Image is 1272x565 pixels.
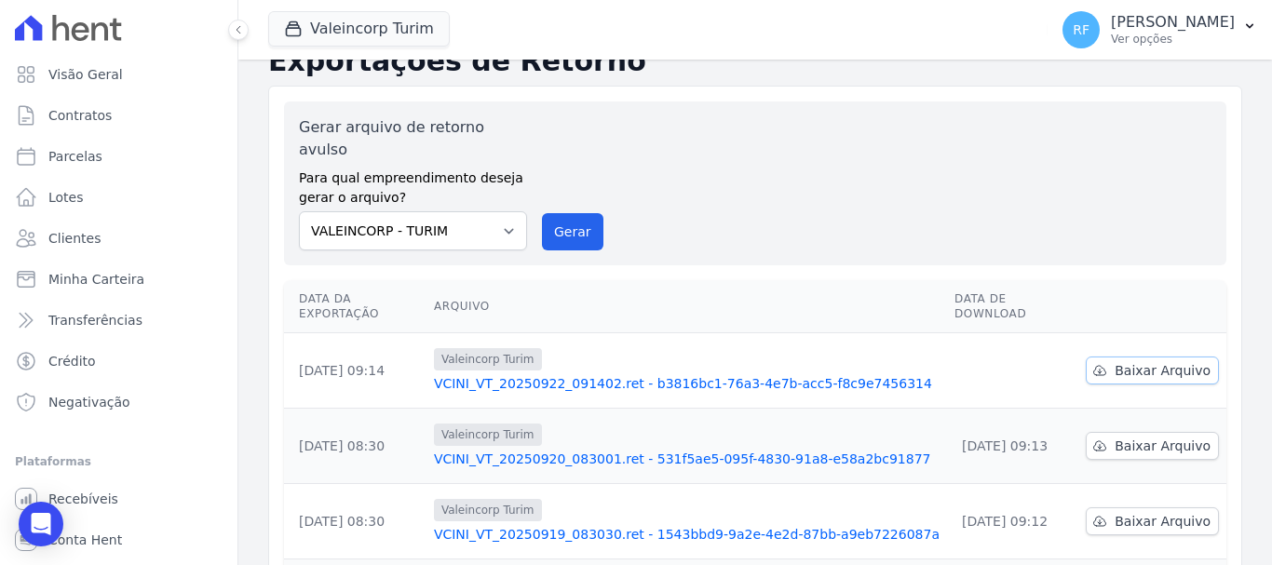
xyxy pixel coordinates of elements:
a: Transferências [7,302,230,339]
td: [DATE] 09:14 [284,333,426,409]
span: Valeincorp Turim [434,499,542,521]
span: RF [1073,23,1089,36]
th: Data da Exportação [284,280,426,333]
a: Contratos [7,97,230,134]
span: Valeincorp Turim [434,424,542,446]
span: Negativação [48,393,130,411]
a: Conta Hent [7,521,230,558]
button: Valeincorp Turim [268,11,450,47]
a: VCINI_VT_20250922_091402.ret - b3816bc1-76a3-4e7b-acc5-f8c9e7456314 [434,374,940,393]
span: Contratos [48,106,112,125]
span: Visão Geral [48,65,123,84]
span: Baixar Arquivo [1115,512,1211,531]
td: [DATE] 08:30 [284,484,426,559]
div: Open Intercom Messenger [19,502,63,546]
a: Visão Geral [7,56,230,93]
span: Parcelas [48,147,102,166]
span: Baixar Arquivo [1115,437,1211,455]
td: [DATE] 08:30 [284,409,426,484]
th: Data de Download [947,280,1078,333]
span: Transferências [48,311,142,330]
span: Conta Hent [48,531,122,549]
a: Baixar Arquivo [1086,432,1219,460]
span: Lotes [48,188,84,207]
a: Baixar Arquivo [1086,356,1219,384]
button: Gerar [542,213,603,250]
a: Crédito [7,343,230,380]
a: Lotes [7,179,230,216]
a: VCINI_VT_20250920_083001.ret - 531f5ae5-095f-4830-91a8-e58a2bc91877 [434,450,940,468]
a: Minha Carteira [7,261,230,298]
label: Gerar arquivo de retorno avulso [299,116,527,161]
span: Minha Carteira [48,270,144,289]
label: Para qual empreendimento deseja gerar o arquivo? [299,161,527,208]
td: [DATE] 09:13 [947,409,1078,484]
a: Parcelas [7,138,230,175]
span: Clientes [48,229,101,248]
p: [PERSON_NAME] [1111,13,1235,32]
button: RF [PERSON_NAME] Ver opções [1048,4,1272,56]
p: Ver opções [1111,32,1235,47]
h2: Exportações de Retorno [268,45,1242,78]
span: Valeincorp Turim [434,348,542,370]
span: Recebíveis [48,490,118,508]
a: VCINI_VT_20250919_083030.ret - 1543bbd9-9a2e-4e2d-87bb-a9eb7226087a [434,525,940,544]
span: Crédito [48,352,96,370]
th: Arquivo [426,280,947,333]
a: Recebíveis [7,480,230,518]
div: Plataformas [15,451,223,473]
a: Negativação [7,383,230,421]
td: [DATE] 09:12 [947,484,1078,559]
a: Baixar Arquivo [1086,507,1219,535]
span: Baixar Arquivo [1115,361,1211,380]
a: Clientes [7,220,230,257]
